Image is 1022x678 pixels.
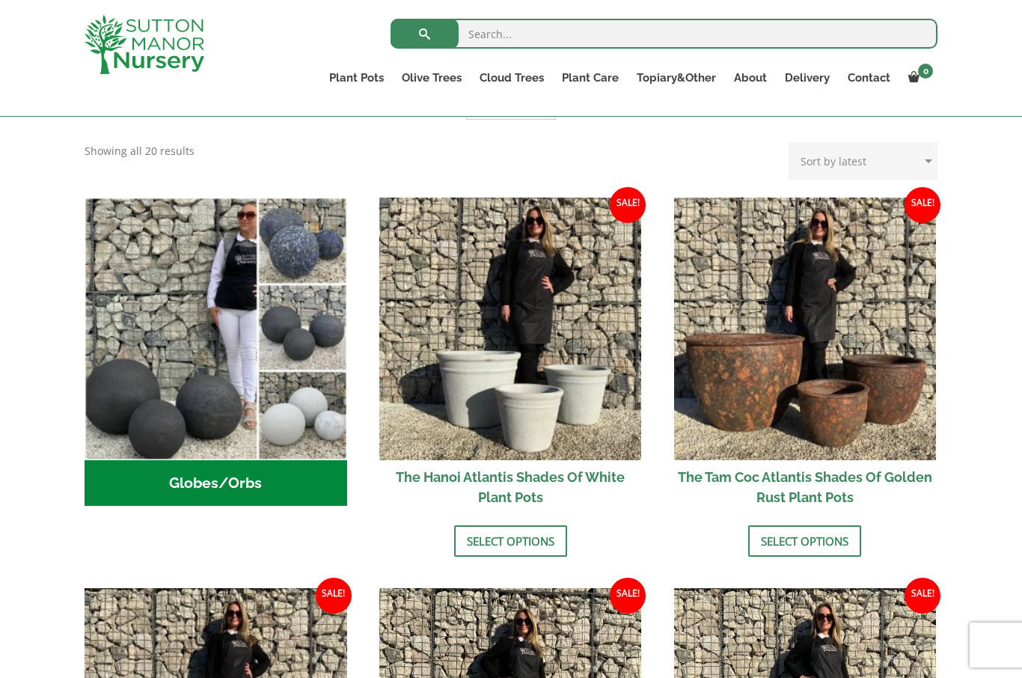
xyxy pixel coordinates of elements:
[379,198,642,514] a: Sale! The Hanoi Atlantis Shades Of White Plant Pots
[899,67,937,88] a: 0
[391,19,937,49] input: Search...
[674,198,937,460] img: The Tam Coc Atlantis Shades Of Golden Rust Plant Pots
[316,578,352,614] span: Sale!
[393,67,471,88] a: Olive Trees
[85,198,347,506] a: Visit product category Globes/Orbs
[471,67,553,88] a: Cloud Trees
[725,67,776,88] a: About
[85,15,204,74] img: logo
[748,525,861,557] a: Select options for “The Tam Coc Atlantis Shades Of Golden Rust Plant Pots”
[918,64,933,79] span: 0
[674,198,937,514] a: Sale! The Tam Coc Atlantis Shades Of Golden Rust Plant Pots
[789,142,937,180] select: Shop order
[628,67,725,88] a: Topiary&Other
[85,142,195,160] p: Showing all 20 results
[839,67,899,88] a: Contact
[320,67,393,88] a: Plant Pots
[85,460,347,507] h2: Globes/Orbs
[610,578,646,614] span: Sale!
[674,460,937,514] h2: The Tam Coc Atlantis Shades Of Golden Rust Plant Pots
[610,187,646,223] span: Sale!
[379,460,642,514] h2: The Hanoi Atlantis Shades Of White Plant Pots
[85,198,347,460] img: Globes/Orbs
[379,198,642,460] img: The Hanoi Atlantis Shades Of White Plant Pots
[553,67,628,88] a: Plant Care
[905,187,940,223] span: Sale!
[776,67,839,88] a: Delivery
[454,525,567,557] a: Select options for “The Hanoi Atlantis Shades Of White Plant Pots”
[905,578,940,614] span: Sale!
